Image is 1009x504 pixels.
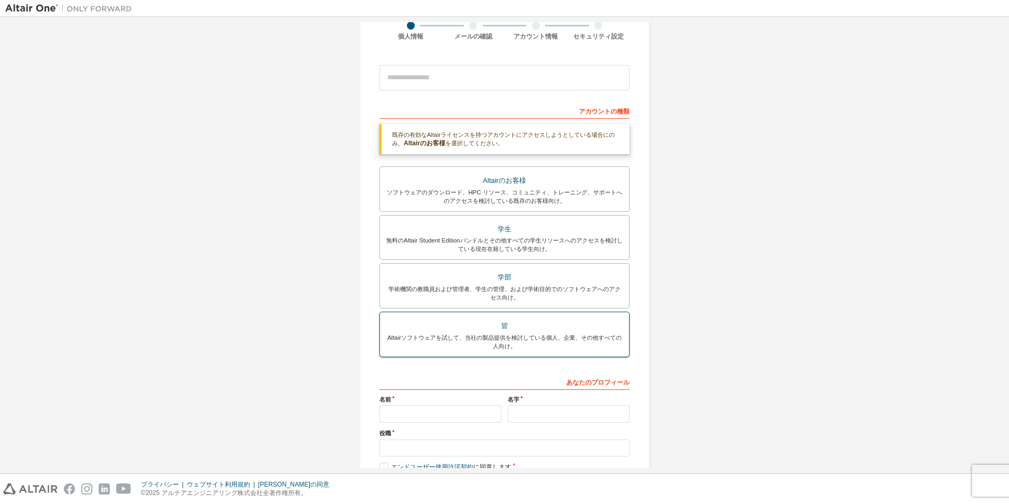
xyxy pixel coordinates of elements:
img: linkedin.svg [99,483,110,494]
div: メールの確認 [442,32,505,41]
label: 名前 [379,395,501,404]
div: Altairのお客様 [386,173,623,188]
img: youtube.svg [116,483,131,494]
font: 2025 アルテアエンジニアリング株式会社全著作権所有。 [146,489,307,497]
div: Altairソフトウェアを試して、当社の製品提供を検討している個人、企業、その他すべての人向け。 [386,333,623,350]
div: ウェブサイト利用規約 [187,480,258,489]
div: 既存の有効なAltairライセンスを持つアカウントにアクセスしようとしている場合にのみ、 を選択してください。 [379,124,630,154]
div: [PERSON_NAME]の同意 [258,480,336,489]
div: あなたのプロフィール [379,373,630,390]
div: アカウントの種類 [379,102,630,119]
div: 学術機関の教職員および管理者、学生の管理、および学術目的でのソフトウェアへのアクセス向け。 [386,285,623,302]
img: アルタイルワン [5,3,137,14]
img: altair_logo.svg [3,483,58,494]
a: エンドユーザー使用許諾契約 [391,463,473,471]
div: セキュリティ設定 [567,32,630,41]
label: 役職 [379,429,630,437]
label: 名字 [508,395,630,404]
p: © [141,489,336,498]
div: アカウント情報 [505,32,567,41]
b: Altairのお客様 [404,139,445,147]
div: 学生 [386,222,623,237]
div: 皆 [386,319,623,333]
img: facebook.svg [64,483,75,494]
label: に同意します [379,463,511,472]
div: ソフトウェアのダウンロード、HPC リソース、コミュニティ、トレーニング、サポートへのアクセスを検討している既存のお客様向け。 [386,188,623,205]
div: 学部 [386,270,623,285]
div: 無料のAltair Student Editionバンドルとその他すべての学生リソースへのアクセスを検討している現在在籍している学生向け。 [386,236,623,253]
div: プライバシー [141,480,187,489]
div: 個人情報 [379,32,442,41]
img: instagram.svg [81,483,92,494]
